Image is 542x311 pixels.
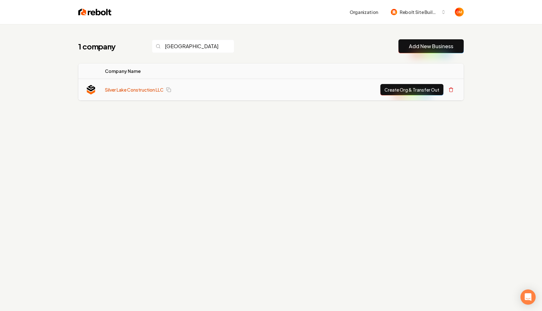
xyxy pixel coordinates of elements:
span: Rebolt Site Builder [400,9,438,16]
img: Silver Lake Construction LLC logo [86,85,96,95]
img: Omar Molai [455,8,464,16]
button: Open user button [455,8,464,16]
button: Create Org & Transfer Out [380,84,443,95]
h1: 1 company [78,41,139,51]
button: Add New Business [398,39,464,53]
th: Company Name [100,63,268,79]
div: Open Intercom Messenger [520,289,536,305]
button: Organization [346,6,382,18]
img: Rebolt Site Builder [391,9,397,15]
input: Search... [152,40,234,53]
a: Add New Business [409,42,453,50]
img: Rebolt Logo [78,8,112,16]
a: Silver Lake Construction LLC [105,87,164,93]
